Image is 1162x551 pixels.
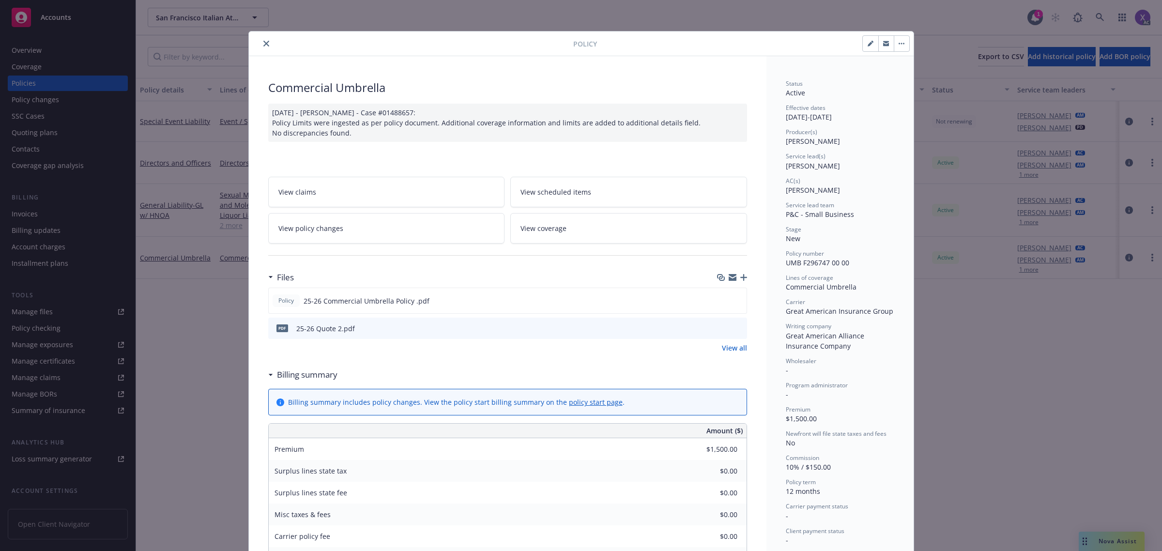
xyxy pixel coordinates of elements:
span: Policy number [786,249,824,258]
span: UMB F296747 00 00 [786,258,849,267]
button: preview file [734,296,743,306]
span: pdf [276,324,288,332]
span: View policy changes [278,223,343,233]
span: 12 months [786,487,820,496]
span: View claims [278,187,316,197]
span: - [786,390,788,399]
span: Policy term [786,478,816,486]
input: 0.00 [680,464,743,478]
span: Lines of coverage [786,274,833,282]
span: Effective dates [786,104,826,112]
span: Stage [786,225,801,233]
span: Service lead team [786,201,834,209]
div: Billing summary includes policy changes. View the policy start billing summary on the . [288,397,625,407]
span: AC(s) [786,177,800,185]
button: download file [719,296,726,306]
div: Billing summary [268,368,337,381]
span: No [786,438,795,447]
span: Writing company [786,322,831,330]
div: Commercial Umbrella [786,282,894,292]
a: View coverage [510,213,747,244]
input: 0.00 [680,442,743,457]
span: Carrier payment status [786,502,848,510]
input: 0.00 [680,507,743,522]
span: Client payment status [786,527,844,535]
span: Status [786,79,803,88]
a: View all [722,343,747,353]
div: 25-26 Quote 2.pdf [296,323,355,334]
span: - [786,511,788,520]
span: View scheduled items [520,187,591,197]
span: Producer(s) [786,128,817,136]
span: Premium [786,405,810,413]
span: Premium [275,444,304,454]
h3: Files [277,271,294,284]
span: 25-26 Commercial Umbrella Policy .pdf [304,296,429,306]
button: download file [719,323,727,334]
a: View scheduled items [510,177,747,207]
span: Great American Insurance Group [786,306,893,316]
span: Active [786,88,805,97]
span: Surplus lines state tax [275,466,347,475]
span: Amount ($) [706,426,743,436]
div: Commercial Umbrella [268,79,747,96]
span: Newfront will file state taxes and fees [786,429,887,438]
h3: Billing summary [277,368,337,381]
span: Program administrator [786,381,848,389]
a: View claims [268,177,505,207]
div: [DATE] - [PERSON_NAME] - Case #01488657: Policy Limits were ingested as per policy document. Addi... [268,104,747,142]
div: Files [268,271,294,284]
a: policy start page [569,398,623,407]
input: 0.00 [680,529,743,544]
span: Service lead(s) [786,152,826,160]
span: View coverage [520,223,566,233]
div: [DATE] - [DATE] [786,104,894,122]
button: close [260,38,272,49]
span: P&C - Small Business [786,210,854,219]
span: Surplus lines state fee [275,488,347,497]
input: 0.00 [680,486,743,500]
span: Wholesaler [786,357,816,365]
span: Great American Alliance Insurance Company [786,331,866,351]
button: preview file [734,323,743,334]
span: New [786,234,800,243]
span: 10% / $150.00 [786,462,831,472]
span: $1,500.00 [786,414,817,423]
span: Carrier [786,298,805,306]
span: - [786,536,788,545]
span: Carrier policy fee [275,532,330,541]
span: [PERSON_NAME] [786,161,840,170]
span: [PERSON_NAME] [786,185,840,195]
span: - [786,366,788,375]
span: Policy [573,39,597,49]
a: View policy changes [268,213,505,244]
span: [PERSON_NAME] [786,137,840,146]
span: Commission [786,454,819,462]
span: Misc taxes & fees [275,510,331,519]
span: Policy [276,296,296,305]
